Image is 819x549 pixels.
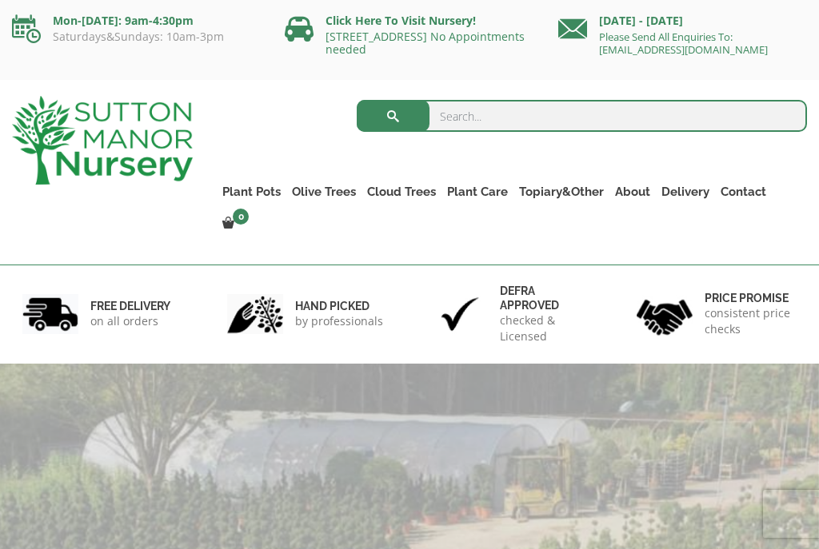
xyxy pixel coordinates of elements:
input: Search... [357,100,807,132]
p: by professionals [295,313,383,329]
a: 0 [217,213,254,235]
h6: Defra approved [500,284,592,312]
img: 1.jpg [22,294,78,335]
a: Plant Care [441,181,513,203]
p: consistent price checks [705,305,797,337]
img: 4.jpg [637,289,693,338]
a: Delivery [656,181,715,203]
p: Mon-[DATE]: 9am-4:30pm [12,11,261,30]
a: Click Here To Visit Nursery! [326,13,476,28]
a: About [609,181,656,203]
a: Plant Pots [217,181,286,203]
a: Please Send All Enquiries To: [EMAIL_ADDRESS][DOMAIN_NAME] [599,30,768,57]
a: Cloud Trees [362,181,441,203]
a: Topiary&Other [513,181,609,203]
span: 0 [233,209,249,225]
p: on all orders [90,313,170,329]
p: [DATE] - [DATE] [558,11,807,30]
a: [STREET_ADDRESS] No Appointments needed [326,29,525,57]
img: 2.jpg [227,294,283,335]
a: Olive Trees [286,181,362,203]
p: checked & Licensed [500,312,592,344]
img: logo [12,96,193,185]
img: 3.jpg [432,294,488,335]
p: Saturdays&Sundays: 10am-3pm [12,30,261,43]
a: Contact [715,181,772,203]
h6: hand picked [295,299,383,313]
h6: FREE DELIVERY [90,299,170,313]
h6: Price promise [705,291,797,305]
